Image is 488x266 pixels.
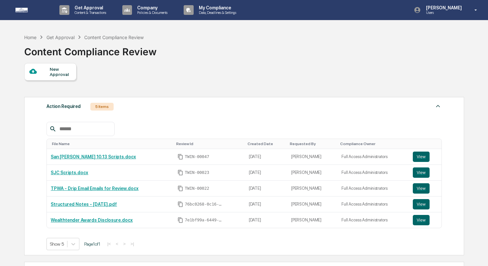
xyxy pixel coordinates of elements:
td: [DATE] [245,181,287,197]
button: >| [128,241,136,247]
div: Toggle SortBy [340,142,406,146]
td: [PERSON_NAME] [287,149,338,165]
td: [PERSON_NAME] [287,165,338,181]
button: View [413,215,430,225]
a: SJC Scripts.docx [51,170,88,175]
a: View [413,167,438,178]
button: View [413,183,430,194]
div: 5 Items [90,103,114,111]
td: Full Access Administrators [338,165,409,181]
div: Toggle SortBy [52,142,171,146]
img: logo [15,8,46,12]
a: View [413,152,438,162]
button: View [413,167,430,178]
p: Company [132,5,171,10]
p: Policies & Documents [132,10,171,15]
td: [PERSON_NAME] [287,197,338,212]
button: < [114,241,120,247]
img: caret [434,102,442,110]
td: [DATE] [245,197,287,212]
td: [DATE] [245,165,287,181]
button: View [413,199,430,209]
span: TWIN-00047 [185,154,209,159]
iframe: Open customer support [467,245,485,262]
a: Wealthtender Awards Disclosure.docx [51,218,133,223]
span: 76bc0268-0c16-4ddb-b54e-a2884c5893c1 [185,202,223,207]
div: Toggle SortBy [176,142,242,146]
span: Copy Id [178,201,183,207]
a: Structured Notes - [DATE].pdf [51,202,117,207]
td: Full Access Administrators [338,149,409,165]
div: Get Approval [46,35,75,40]
span: Copy Id [178,186,183,191]
a: View [413,199,438,209]
span: Copy Id [178,154,183,160]
div: Toggle SortBy [290,142,335,146]
a: TPWA - Drip Email Emails for Review.docx [51,186,138,191]
span: TWIN-00023 [185,170,209,175]
a: San [PERSON_NAME] 10.13 Scripts.docx [51,154,136,159]
span: Page 1 of 1 [84,241,100,247]
td: Full Access Administrators [338,212,409,228]
a: View [413,183,438,194]
td: [DATE] [245,212,287,228]
td: Full Access Administrators [338,181,409,197]
p: Data, Deadlines & Settings [194,10,239,15]
p: Get Approval [69,5,109,10]
span: Copy Id [178,217,183,223]
div: Toggle SortBy [414,142,439,146]
button: View [413,152,430,162]
a: View [413,215,438,225]
td: [PERSON_NAME] [287,212,338,228]
div: Content Compliance Review [24,41,157,58]
p: Users [421,10,465,15]
button: > [121,241,127,247]
td: [DATE] [245,149,287,165]
td: Full Access Administrators [338,197,409,212]
span: 7e1bf99a-6449-45c3-8181-c0e5f5f3b389 [185,218,223,223]
button: |< [105,241,113,247]
span: Copy Id [178,170,183,176]
p: Content & Transactions [69,10,109,15]
div: Home [24,35,36,40]
p: [PERSON_NAME] [421,5,465,10]
div: New Approval [50,67,71,77]
td: [PERSON_NAME] [287,181,338,197]
div: Toggle SortBy [248,142,285,146]
div: Content Compliance Review [84,35,144,40]
div: Action Required [46,102,81,111]
span: TWIN-00022 [185,186,209,191]
p: My Compliance [194,5,239,10]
